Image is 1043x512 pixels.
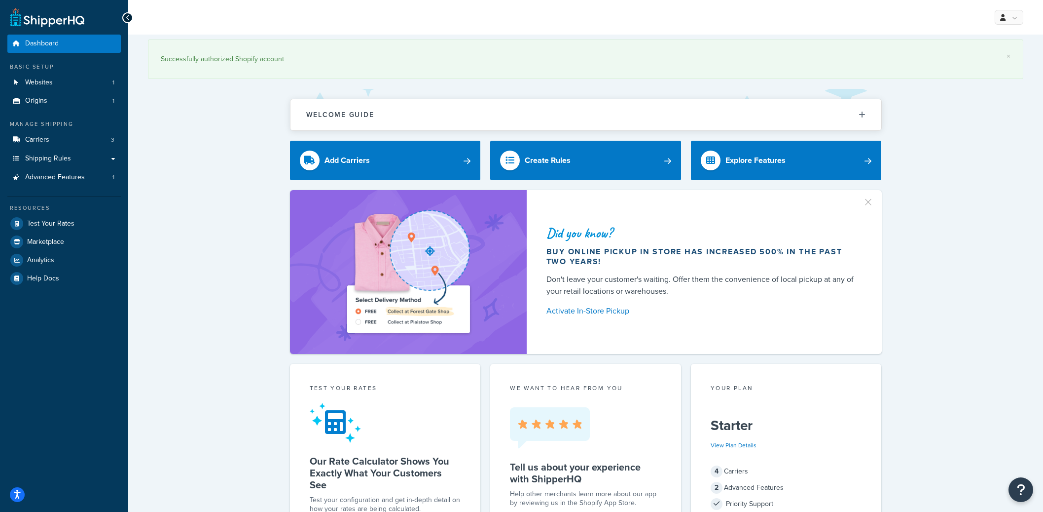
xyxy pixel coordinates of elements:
[7,215,121,233] a: Test Your Rates
[711,466,722,477] span: 4
[546,274,858,297] div: Don't leave your customer's waiting. Offer them the convenience of local pickup at any of your re...
[27,256,54,265] span: Analytics
[691,141,882,180] a: Explore Features
[7,74,121,92] li: Websites
[1007,52,1010,60] a: ×
[7,150,121,168] a: Shipping Rules
[546,226,858,240] div: Did you know?
[7,74,121,92] a: Websites1
[25,136,49,144] span: Carriers
[290,99,881,130] button: Welcome Guide
[112,97,114,105] span: 1
[7,92,121,110] a: Origins1
[290,141,481,180] a: Add Carriers
[27,220,74,228] span: Test Your Rates
[711,384,862,395] div: Your Plan
[310,455,461,491] h5: Our Rate Calculator Shows You Exactly What Your Customers See
[7,131,121,149] a: Carriers3
[546,247,858,267] div: Buy online pickup in store has increased 500% in the past two years!
[490,141,681,180] a: Create Rules
[306,111,374,118] h2: Welcome Guide
[711,481,862,495] div: Advanced Features
[7,92,121,110] li: Origins
[711,482,722,494] span: 2
[7,168,121,187] a: Advanced Features1
[546,304,858,318] a: Activate In-Store Pickup
[510,490,661,508] p: Help other merchants learn more about our app by reviewing us in the Shopify App Store.
[7,233,121,251] a: Marketplace
[25,79,53,87] span: Websites
[25,173,85,182] span: Advanced Features
[25,155,71,163] span: Shipping Rules
[112,79,114,87] span: 1
[7,168,121,187] li: Advanced Features
[7,35,121,53] a: Dashboard
[711,465,862,478] div: Carriers
[7,204,121,212] div: Resources
[310,384,461,395] div: Test your rates
[112,173,114,182] span: 1
[27,238,64,246] span: Marketplace
[711,441,756,450] a: View Plan Details
[7,131,121,149] li: Carriers
[510,461,661,485] h5: Tell us about your experience with ShipperHQ
[725,154,786,167] div: Explore Features
[25,97,47,105] span: Origins
[111,136,114,144] span: 3
[324,154,370,167] div: Add Carriers
[711,497,862,511] div: Priority Support
[510,384,661,393] p: we want to hear from you
[161,52,1010,66] div: Successfully authorized Shopify account
[7,63,121,71] div: Basic Setup
[525,154,571,167] div: Create Rules
[7,251,121,269] a: Analytics
[1008,477,1033,502] button: Open Resource Center
[319,205,498,339] img: ad-shirt-map-b0359fc47e01cab431d101c4b569394f6a03f54285957d908178d52f29eb9668.png
[711,418,862,433] h5: Starter
[7,270,121,287] a: Help Docs
[27,275,59,283] span: Help Docs
[7,120,121,128] div: Manage Shipping
[25,39,59,48] span: Dashboard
